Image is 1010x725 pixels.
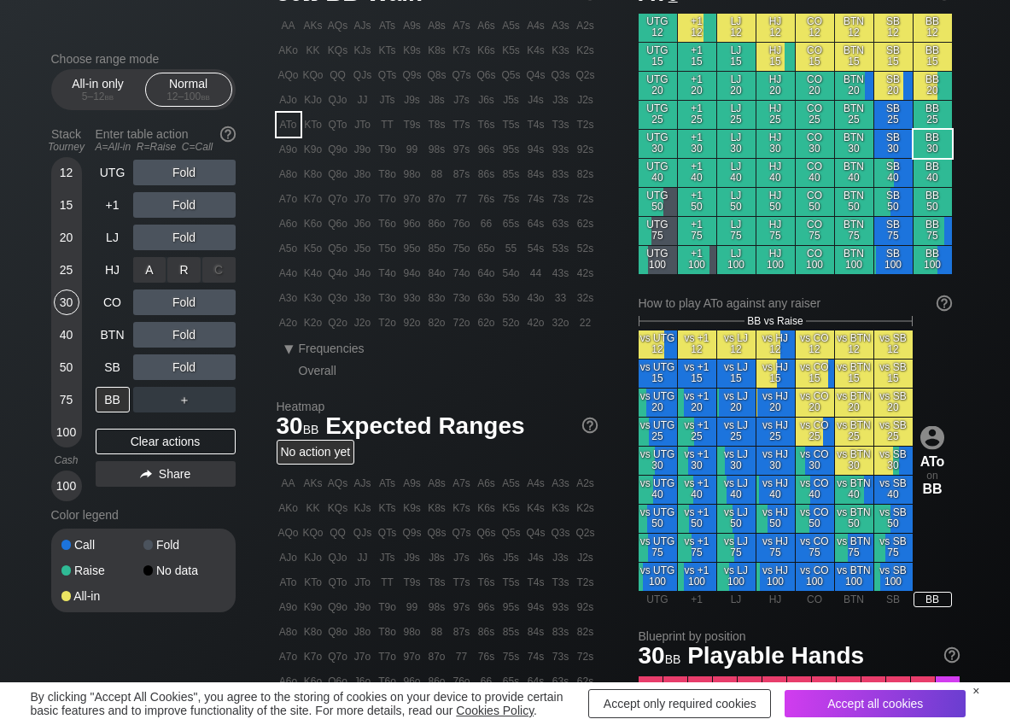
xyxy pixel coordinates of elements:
div: T8s [425,113,449,137]
div: 40 [54,322,79,348]
div: 72o [450,311,474,335]
div: LJ 15 [717,43,756,71]
div: T5o [376,237,400,260]
div: Raise [61,564,143,576]
div: SB 25 [874,101,913,129]
div: 66 [475,212,499,236]
div: All-in [61,590,143,602]
img: help.32db89a4.svg [935,294,954,313]
div: LJ 100 [717,246,756,274]
div: 54o [499,261,523,285]
div: How to play ATo against any raiser [639,296,952,310]
div: Accept only required cookies [588,689,771,718]
div: HJ 75 [756,217,795,245]
div: 93s [549,137,573,161]
div: TT [376,113,400,137]
div: +1 [96,192,130,218]
div: 53s [549,237,573,260]
div: BTN 75 [835,217,873,245]
img: help.32db89a4.svg [581,416,599,435]
div: 92o [400,311,424,335]
div: J6s [475,88,499,112]
div: UTG 50 [639,188,677,216]
div: A4o [277,261,301,285]
div: SB 100 [874,246,913,274]
div: T3o [376,286,400,310]
div: ATs [376,14,400,38]
div: 65o [475,237,499,260]
div: UTG [96,160,130,185]
div: K8s [425,38,449,62]
div: 33 [549,286,573,310]
div: A9o [277,137,301,161]
div: 15 [54,192,79,218]
div: KTo [301,113,325,137]
div: BB 15 [914,43,952,71]
div: A4s [524,14,548,38]
div: Stack [44,120,89,160]
div: J5s [499,88,523,112]
div: 85o [425,237,449,260]
div: 30 [54,289,79,315]
div: LJ 25 [717,101,756,129]
div: 76o [450,212,474,236]
div: Q9s [400,63,424,87]
div: 42o [524,311,548,335]
div: SB 40 [874,159,913,187]
div: A3s [549,14,573,38]
div: KTs [376,38,400,62]
div: Fold [133,289,236,315]
div: K5s [499,38,523,62]
div: T3s [549,113,573,137]
div: 22 [574,311,598,335]
div: 52s [574,237,598,260]
div: BB 12 [914,14,952,42]
div: 85s [499,162,523,186]
div: Q4s [524,63,548,87]
span: bb [201,91,210,102]
img: help.32db89a4.svg [219,125,237,143]
div: A6s [475,14,499,38]
div: Q9o [326,137,350,161]
div: Q2o [326,311,350,335]
div: AQo [277,63,301,87]
div: 94s [524,137,548,161]
div: Q7o [326,187,350,211]
div: 73o [450,286,474,310]
div: CO 25 [796,101,834,129]
div: J8s [425,88,449,112]
div: × [972,684,979,698]
div: 87s [450,162,474,186]
img: share.864f2f62.svg [140,470,152,479]
div: J2o [351,311,375,335]
div: BTN 20 [835,72,873,100]
div: +1 25 [678,101,716,129]
div: vs BTN 12 [835,330,873,359]
div: A2s [574,14,598,38]
div: CO 15 [796,43,834,71]
div: LJ 50 [717,188,756,216]
div: +1 100 [678,246,716,274]
div: UTG 40 [639,159,677,187]
div: Fold [133,192,236,218]
div: BB 50 [914,188,952,216]
div: 87o [425,187,449,211]
div: BTN 12 [835,14,873,42]
div: Q8o [326,162,350,186]
div: AKo [277,38,301,62]
div: QJs [351,63,375,87]
div: 98s [425,137,449,161]
div: Q6o [326,212,350,236]
div: SB 50 [874,188,913,216]
div: K6s [475,38,499,62]
div: Q3o [326,286,350,310]
div: Accept all cookies [785,690,966,717]
div: Q8s [425,63,449,87]
div: LJ 75 [717,217,756,245]
div: +1 12 [678,14,716,42]
div: R [167,257,201,283]
div: BB 75 [914,217,952,245]
div: K4o [301,261,325,285]
div: 86s [475,162,499,186]
div: vs CO 12 [796,330,834,359]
